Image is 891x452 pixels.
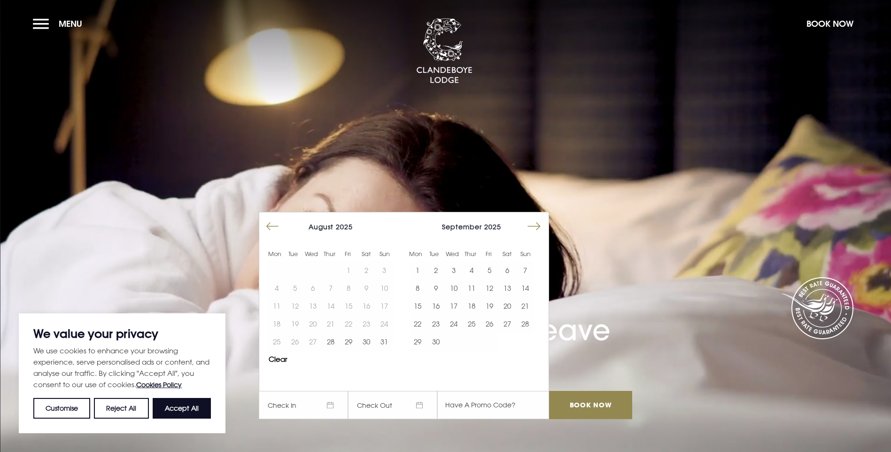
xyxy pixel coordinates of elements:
button: Clear [269,356,287,363]
td: Choose Friday, September 19, 2025 as your start date. [480,297,498,315]
button: 20 [498,297,516,315]
button: 9 [426,279,444,297]
p: We use cookies to enhance your browsing experience, serve personalised ads or content, and analys... [33,345,211,390]
td: Choose Tuesday, September 16, 2025 as your start date. [426,297,444,315]
button: 28 [516,315,534,333]
td: Choose Thursday, September 4, 2025 as your start date. [463,261,480,279]
button: 29 [340,333,357,351]
button: Customise [33,398,90,419]
button: 6 [498,261,516,279]
button: 7 [516,261,534,279]
td: Choose Sunday, September 28, 2025 as your start date. [516,315,534,333]
td: Choose Monday, September 8, 2025 as your start date. [409,279,426,297]
span: August [309,223,333,231]
button: 19 [480,297,498,315]
button: Reject All [94,398,148,419]
button: Move forward to switch to the next month. [525,218,543,235]
td: Choose Monday, September 29, 2025 as your start date. [409,333,426,351]
td: Choose Thursday, September 18, 2025 as your start date. [463,297,480,315]
td: Choose Saturday, September 13, 2025 as your start date. [498,279,516,297]
button: 27 [498,315,516,333]
td: Choose Saturday, August 30, 2025 as your start date. [357,333,375,351]
button: 5 [480,261,498,279]
button: 24 [445,315,463,333]
td: Choose Friday, September 5, 2025 as your start date. [480,261,498,279]
td: Choose Monday, September 15, 2025 as your start date. [409,297,426,315]
button: 30 [357,333,375,351]
button: 4 [463,261,480,279]
button: 8 [409,279,426,297]
button: 11 [463,279,480,297]
td: Choose Tuesday, September 23, 2025 as your start date. [426,315,444,333]
span: September [442,223,482,231]
span: Menu [59,18,82,29]
button: 16 [426,297,444,315]
button: 18 [463,297,480,315]
button: 14 [516,279,534,297]
td: Choose Monday, September 22, 2025 as your start date. [409,315,426,333]
span: Check In [259,391,348,419]
td: Choose Friday, September 12, 2025 as your start date. [480,279,498,297]
button: 22 [409,315,426,333]
button: 12 [480,279,498,297]
button: Move backward to switch to the previous month. [263,218,281,235]
img: Clandeboye Lodge [416,18,473,84]
td: Choose Saturday, September 20, 2025 as your start date. [498,297,516,315]
button: 28 [322,333,340,351]
div: We value your privacy [19,313,225,433]
td: Choose Saturday, September 6, 2025 as your start date. [498,261,516,279]
button: 31 [375,333,393,351]
td: Choose Sunday, August 31, 2025 as your start date. [375,333,393,351]
button: Accept All [153,398,211,419]
td: Choose Monday, September 1, 2025 as your start date. [409,261,426,279]
button: 17 [445,297,463,315]
input: Have A Promo Code? [437,391,549,419]
td: Choose Sunday, September 14, 2025 as your start date. [516,279,534,297]
button: 3 [445,261,463,279]
td: Choose Tuesday, September 30, 2025 as your start date. [426,333,444,351]
button: 10 [445,279,463,297]
span: 2025 [336,223,353,231]
td: Choose Friday, September 26, 2025 as your start date. [480,315,498,333]
td: Choose Sunday, September 7, 2025 as your start date. [516,261,534,279]
button: 1 [409,261,426,279]
button: 21 [516,297,534,315]
button: 25 [463,315,480,333]
td: Choose Wednesday, September 3, 2025 as your start date. [445,261,463,279]
button: 13 [498,279,516,297]
td: Choose Thursday, September 25, 2025 as your start date. [463,315,480,333]
span: Check Out [348,391,437,419]
td: Choose Wednesday, September 17, 2025 as your start date. [445,297,463,315]
button: 23 [426,315,444,333]
td: Choose Sunday, September 21, 2025 as your start date. [516,297,534,315]
td: Choose Tuesday, September 2, 2025 as your start date. [426,261,444,279]
button: 15 [409,297,426,315]
button: 29 [409,333,426,351]
p: We value your privacy [33,328,211,339]
td: Choose Wednesday, September 10, 2025 as your start date. [445,279,463,297]
span: 2025 [484,223,501,231]
a: Cookies Policy [136,381,182,389]
input: Book Now [549,391,632,419]
td: Choose Friday, August 29, 2025 as your start date. [340,333,357,351]
td: Choose Thursday, September 11, 2025 as your start date. [463,279,480,297]
button: 30 [426,333,444,351]
td: Choose Thursday, August 28, 2025 as your start date. [322,333,340,351]
td: Choose Tuesday, September 9, 2025 as your start date. [426,279,444,297]
button: 26 [480,315,498,333]
button: Book Now [802,14,858,34]
td: Choose Wednesday, September 24, 2025 as your start date. [445,315,463,333]
button: Menu [33,14,87,34]
td: Choose Saturday, September 27, 2025 as your start date. [498,315,516,333]
button: 2 [426,261,444,279]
